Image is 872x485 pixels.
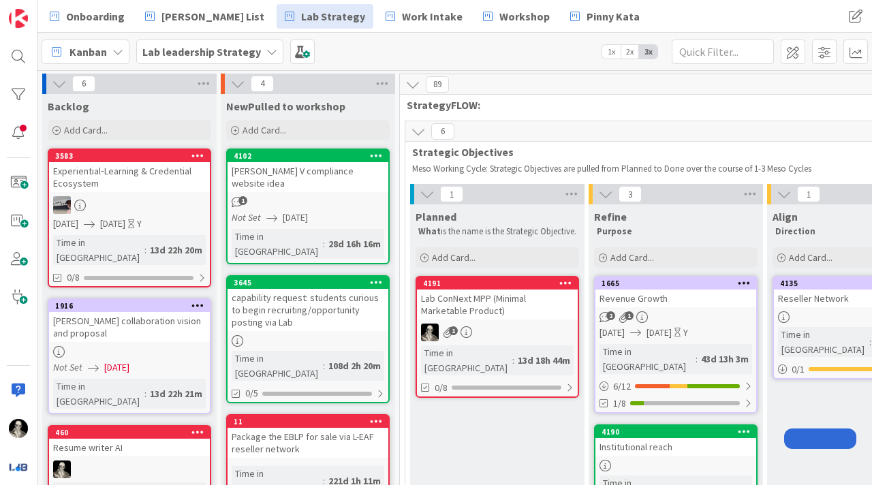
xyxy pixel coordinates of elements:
div: 13d 18h 44m [514,353,574,368]
span: Backlog [48,99,89,113]
div: Lab ConNext MPP (Minimal Marketable Product) [417,290,578,319]
span: 1 [238,196,247,205]
span: [DATE] [53,217,78,231]
span: Add Card... [789,251,832,264]
span: 1 [440,186,463,202]
span: [PERSON_NAME] List [161,8,264,25]
div: 3583 [49,150,210,162]
div: 4190Institutional reach [595,426,756,456]
div: 4102[PERSON_NAME] V compliance website idea [228,150,388,192]
div: 43d 13h 3m [698,351,752,366]
span: [DATE] [100,217,125,231]
div: [PERSON_NAME] V compliance website idea [228,162,388,192]
span: 1x [602,45,621,59]
div: Time in [GEOGRAPHIC_DATA] [53,235,144,265]
span: 0/8 [67,270,80,285]
span: : [696,351,698,366]
input: Quick Filter... [672,40,774,64]
span: [DATE] [283,210,308,225]
span: [DATE] [599,326,625,340]
strong: What [418,225,441,237]
span: Pinny Kata [587,8,640,25]
a: Onboarding [42,4,133,29]
div: 1665 [595,277,756,290]
div: 3645 [228,277,388,289]
span: 1/8 [613,396,626,411]
div: jB [49,196,210,214]
span: Onboarding [66,8,125,25]
div: 108d 2h 20m [325,358,384,373]
span: : [323,236,325,251]
div: 4190 [602,427,756,437]
div: 11Package the EBLP for sale via L-EAF reseller network [228,416,388,458]
a: 3645capability request: students curious to begin recruiting/opportunity posting via LabTime in [... [226,275,390,403]
img: WS [421,324,439,341]
span: Planned [416,210,456,223]
div: 13d 22h 20m [146,242,206,257]
div: Institutional reach [595,438,756,456]
div: Time in [GEOGRAPHIC_DATA] [421,345,512,375]
img: WS [53,460,71,478]
div: 3645 [234,278,388,287]
div: 1916[PERSON_NAME] collaboration vision and proposal [49,300,210,342]
div: [PERSON_NAME] collaboration vision and proposal [49,312,210,342]
a: 1665Revenue Growth[DATE][DATE]YTime in [GEOGRAPHIC_DATA]:43d 13h 3m6/121/8 [594,276,758,413]
a: [PERSON_NAME] List [137,4,272,29]
a: Work Intake [377,4,471,29]
span: Add Card... [432,251,476,264]
div: 11 [234,417,388,426]
div: Experiential‑Learning & Credential Ecosystem [49,162,210,192]
img: avatar [9,457,28,476]
span: 6 [72,76,95,92]
div: 11 [228,416,388,428]
a: 4191Lab ConNext MPP (Minimal Marketable Product)WSTime in [GEOGRAPHIC_DATA]:13d 18h 44m0/8 [416,276,579,398]
div: 4191Lab ConNext MPP (Minimal Marketable Product) [417,277,578,319]
img: jB [53,196,71,214]
span: Lab Strategy [301,8,365,25]
a: Workshop [475,4,558,29]
div: Y [683,326,688,340]
span: 0 / 1 [792,362,805,377]
strong: Purpose [597,225,632,237]
span: 89 [426,76,449,93]
span: : [323,358,325,373]
div: Y [137,217,142,231]
div: 4102 [234,151,388,161]
div: Time in [GEOGRAPHIC_DATA] [599,344,696,374]
a: 1916[PERSON_NAME] collaboration vision and proposalNot Set[DATE]Time in [GEOGRAPHIC_DATA]:13d 22h... [48,298,211,414]
span: : [869,334,871,349]
div: 460 [49,426,210,439]
span: 4 [251,76,274,92]
span: 3 [619,186,642,202]
div: 460 [55,428,210,437]
span: Align [773,210,798,223]
div: WS [417,324,578,341]
i: Not Set [232,211,261,223]
span: 0/8 [435,381,448,395]
div: 1665Revenue Growth [595,277,756,307]
span: Work Intake [402,8,463,25]
span: 6 [431,123,454,140]
span: : [512,353,514,368]
span: 1 [449,326,458,335]
span: Refine [594,210,627,223]
strong: Direction [775,225,815,237]
div: Package the EBLP for sale via L-EAF reseller network [228,428,388,458]
span: : [144,242,146,257]
span: Workshop [499,8,550,25]
span: NewPulled to workshop [226,99,345,113]
p: is the name is the Strategic Objective. [418,226,576,237]
span: : [144,386,146,401]
div: Resume writer AI [49,439,210,456]
div: 4102 [228,150,388,162]
span: [DATE] [104,360,129,375]
div: 3645capability request: students curious to begin recruiting/opportunity posting via Lab [228,277,388,331]
div: 4191 [417,277,578,290]
span: 0/5 [245,386,258,401]
div: 3583 [55,151,210,161]
i: Not Set [53,361,82,373]
div: Time in [GEOGRAPHIC_DATA] [53,379,144,409]
a: Lab Strategy [277,4,373,29]
div: Revenue Growth [595,290,756,307]
img: WS [9,419,28,438]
